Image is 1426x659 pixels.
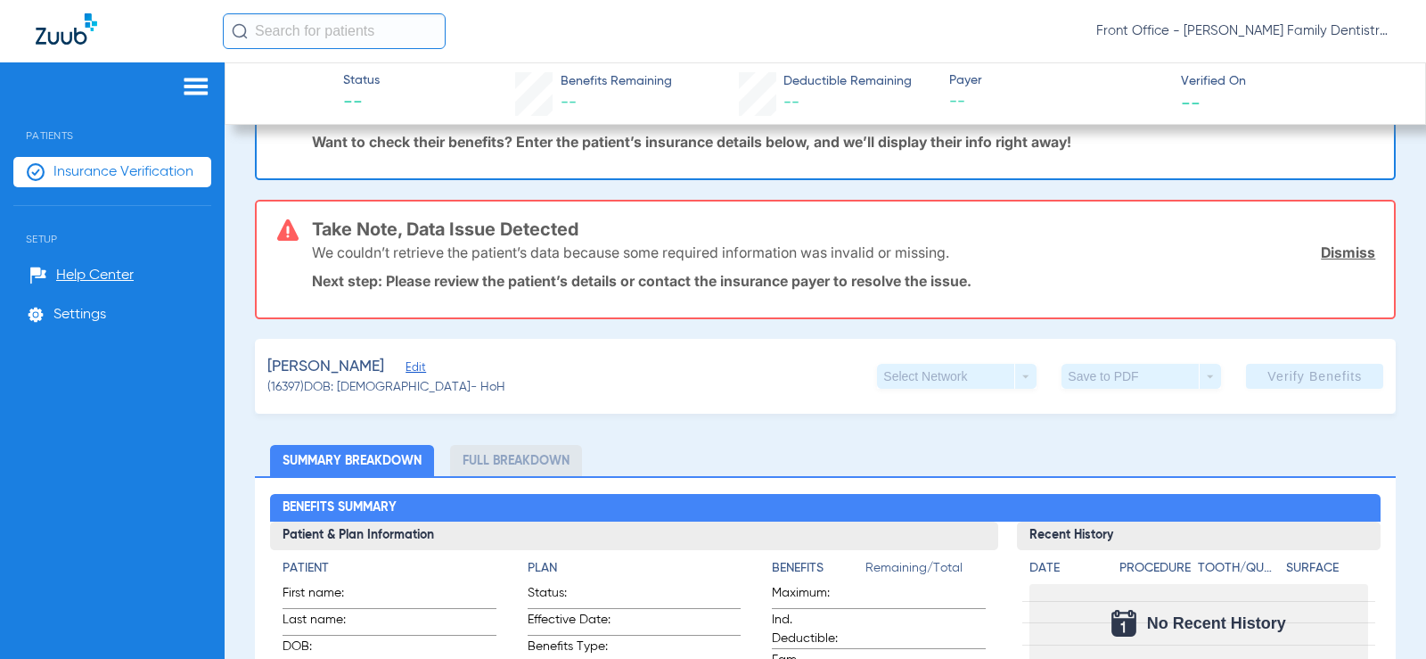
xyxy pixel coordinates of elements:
span: Benefits Remaining [561,72,672,91]
li: Full Breakdown [450,445,582,476]
h4: Tooth/Quad [1198,559,1280,578]
img: error-icon [277,219,299,241]
li: Summary Breakdown [270,445,434,476]
span: Status: [528,584,615,608]
span: No Recent History [1147,614,1286,632]
span: Maximum: [772,584,859,608]
img: Search Icon [232,23,248,39]
h4: Benefits [772,559,865,578]
span: Edit [406,361,422,378]
span: Front Office - [PERSON_NAME] Family Dentistry [1096,22,1390,40]
h4: Surface [1286,559,1368,578]
span: Effective Date: [528,611,615,635]
span: Setup [13,206,211,245]
span: -- [561,95,577,111]
span: Deductible Remaining [783,72,912,91]
h4: Patient [283,559,496,578]
h3: Recent History [1017,522,1381,550]
span: (16397) DOB: [DEMOGRAPHIC_DATA] - HoH [267,378,505,397]
a: Dismiss [1321,243,1375,261]
p: We couldn’t retrieve the patient’s data because some required information was invalid or missing. [312,243,949,261]
span: Patients [13,103,211,142]
app-breakdown-title: Procedure [1119,559,1192,584]
p: Want to check their benefits? Enter the patient’s insurance details below, and we’ll display thei... [312,133,1376,151]
img: Calendar [1111,610,1136,637]
span: [PERSON_NAME] [267,356,384,378]
span: Last name: [283,611,370,635]
a: Help Center [29,267,134,284]
span: First name: [283,584,370,608]
app-breakdown-title: Surface [1286,559,1368,584]
app-breakdown-title: Benefits [772,559,865,584]
h2: Benefits Summary [270,494,1381,523]
h4: Procedure [1119,559,1192,578]
h4: Plan [528,559,741,578]
img: Zuub Logo [36,13,97,45]
span: Payer [949,71,1166,90]
span: Status [343,71,380,90]
img: hamburger-icon [182,76,210,97]
span: Settings [53,306,106,324]
span: -- [343,91,380,116]
span: Insurance Verification [53,163,193,181]
h4: Date [1029,559,1104,578]
app-breakdown-title: Date [1029,559,1104,584]
h3: Patient & Plan Information [270,522,997,550]
span: Help Center [56,267,134,284]
span: -- [949,91,1166,113]
span: Verified On [1181,72,1397,91]
span: Remaining/Total [865,559,985,584]
h3: Take Note, Data Issue Detected [312,220,1376,238]
span: -- [783,95,799,111]
span: -- [1181,93,1201,111]
input: Search for patients [223,13,446,49]
span: Ind. Deductible: [772,611,859,648]
app-breakdown-title: Tooth/Quad [1198,559,1280,584]
p: Next step: Please review the patient’s details or contact the insurance payer to resolve the issue. [312,272,1376,290]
